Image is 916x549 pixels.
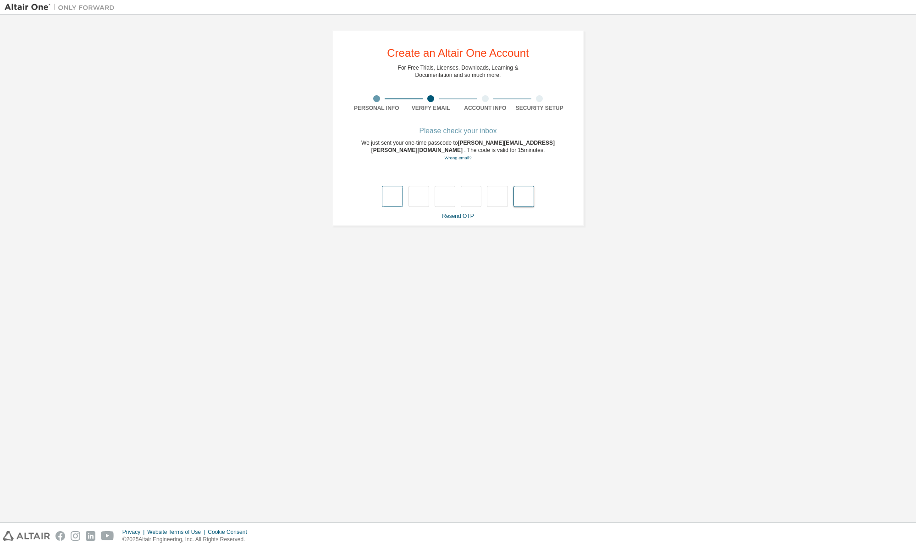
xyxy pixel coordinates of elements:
div: For Free Trials, Licenses, Downloads, Learning & Documentation and so much more. [398,64,519,79]
div: Create an Altair One Account [387,48,529,59]
div: We just sent your one-time passcode to . The code is valid for 15 minutes. [349,139,567,162]
img: youtube.svg [101,531,114,541]
div: Privacy [122,528,147,536]
div: Security Setup [513,104,567,112]
div: Verify Email [404,104,458,112]
div: Please check your inbox [349,128,567,134]
div: Website Terms of Use [147,528,208,536]
img: linkedin.svg [86,531,95,541]
img: altair_logo.svg [3,531,50,541]
div: Cookie Consent [208,528,252,536]
p: © 2025 Altair Engineering, Inc. All Rights Reserved. [122,536,253,544]
img: instagram.svg [71,531,80,541]
img: facebook.svg [55,531,65,541]
a: Resend OTP [442,213,474,219]
div: Account Info [458,104,513,112]
span: [PERSON_NAME][EMAIL_ADDRESS][PERSON_NAME][DOMAIN_NAME] [371,140,555,153]
a: Go back to the registration form [444,155,471,160]
div: Personal Info [349,104,404,112]
img: Altair One [5,3,119,12]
